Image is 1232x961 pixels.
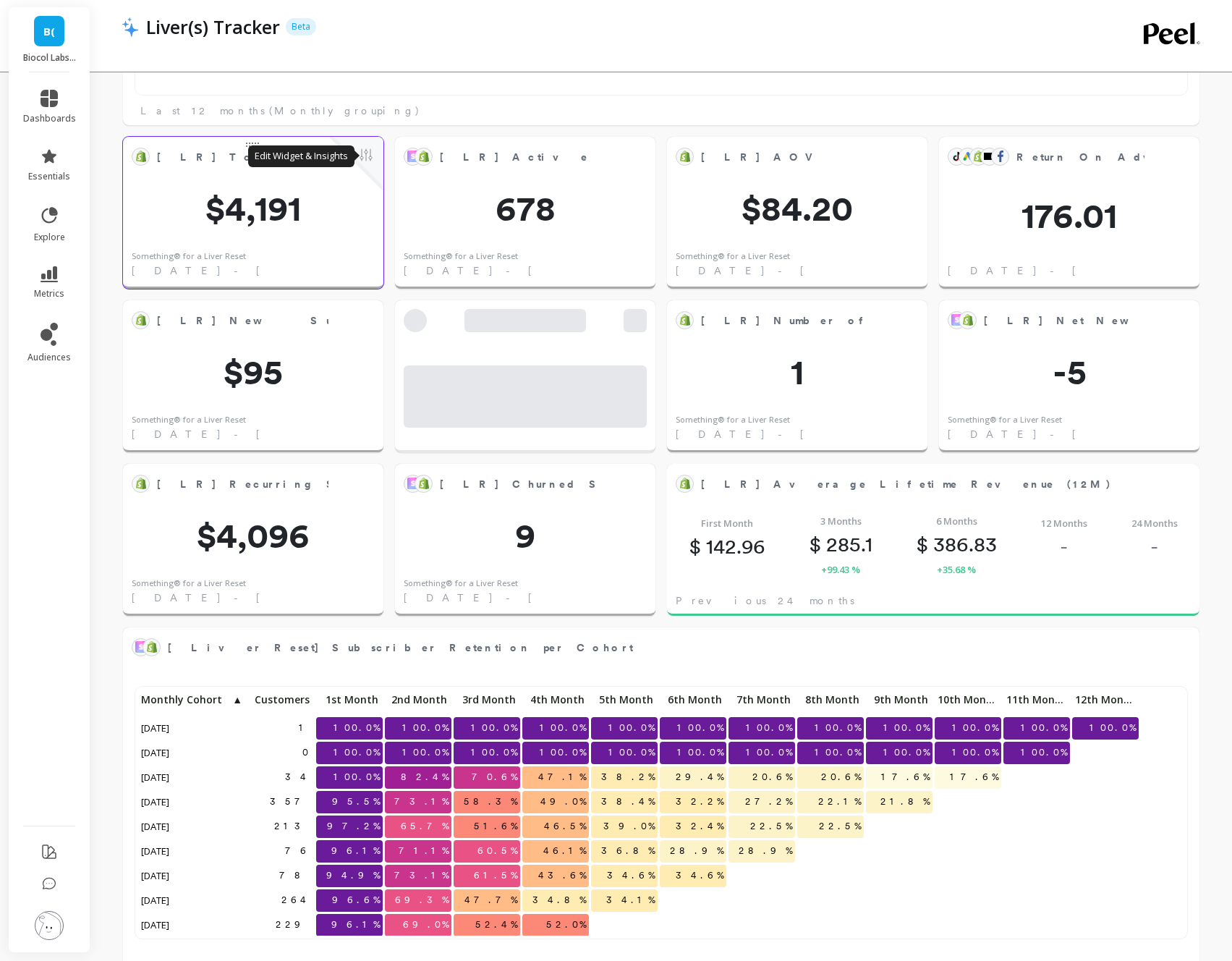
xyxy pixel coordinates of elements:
[157,310,328,331] span: [LR] New Sub Sales
[132,250,246,263] div: Something® for a Liver Reset
[286,18,316,35] p: Beta
[869,694,928,706] span: 9th Month
[35,911,64,940] img: profile picture
[138,766,174,788] span: [DATE]
[247,690,315,714] div: Toggle SortBy
[530,889,589,911] span: 34.8%
[138,690,207,714] div: Toggle SortBy
[939,198,1199,233] span: 176.01
[138,840,174,862] span: [DATE]
[319,694,378,706] span: 1st Month
[866,690,933,710] p: 9th Month
[329,889,383,911] span: 96.6%
[296,717,314,739] span: 1
[454,690,520,710] p: 3rd Month
[818,766,864,788] span: 20.6%
[471,865,520,886] span: 61.5%
[815,791,864,813] span: 22.1%
[141,694,231,706] span: Monthly Cohort
[404,577,518,590] div: Something® for a Liver Reset
[917,532,928,556] span: $
[667,191,927,226] span: $84.20
[267,791,314,813] span: 357
[936,514,977,528] span: 6 Months
[525,694,585,706] span: 4th Month
[939,355,1199,389] span: -5
[400,914,451,936] span: 69.0%
[796,690,865,714] div: Toggle SortBy
[384,690,453,714] div: Toggle SortBy
[462,889,520,911] span: 47.7%
[34,288,64,300] span: metrics
[138,889,174,911] span: [DATE]
[468,717,520,739] span: 100.0%
[132,590,347,605] span: [DATE] - [DATE]
[663,694,722,706] span: 6th Month
[440,474,600,494] span: [LR] Churned Subscriptions MTD
[673,865,726,886] span: 34.6%
[1041,516,1087,530] span: 12 Months
[880,742,933,763] span: 100.0%
[23,113,76,124] span: dashboards
[1018,742,1070,763] span: 100.0%
[800,694,859,706] span: 8th Month
[984,310,1144,331] span: [LR] Net New Subscribers
[1003,690,1070,710] p: 11th Month
[43,23,55,40] span: B(
[168,640,633,656] span: [Liver Reset] Subscriber Retention per Cohort
[537,742,589,763] span: 100.0%
[821,562,860,577] span: +99.43 %
[282,840,314,862] span: 76
[328,840,383,862] span: 96.1%
[917,532,997,556] p: 386.83
[468,742,520,763] span: 100.0%
[132,577,246,590] div: Something® for a Liver Reset
[395,191,655,226] span: 678
[731,694,791,706] span: 7th Month
[949,742,1001,763] span: 100.0%
[399,742,451,763] span: 100.0%
[878,791,933,813] span: 21.8%
[673,766,726,788] span: 29.4%
[598,840,658,862] span: 36.8%
[938,694,997,706] span: 10th Month
[323,865,383,886] span: 94.9%
[282,766,314,788] span: 34
[1150,534,1158,559] p: -
[1071,690,1140,714] div: Toggle SortBy
[440,150,721,165] span: [LR] Active Subscriptions
[820,514,862,528] span: 3 Months
[157,150,344,165] span: [LR] Total Sales
[728,690,795,710] p: 7th Month
[667,840,726,862] span: 28.9%
[797,690,864,710] p: 8th Month
[404,263,619,278] span: [DATE] - [DATE]
[123,191,383,226] span: $4,191
[23,52,76,64] p: Biocol Labs (US)
[440,147,600,167] span: [LR] Active Subscriptions
[276,865,314,886] span: 78
[676,414,790,426] div: Something® for a Liver Reset
[123,355,383,389] span: $95
[279,889,314,911] span: 264
[398,816,451,837] span: 65.7%
[660,690,726,710] p: 6th Month
[388,694,447,706] span: 2nd Month
[315,690,384,714] div: Toggle SortBy
[1018,717,1070,739] span: 100.0%
[736,840,795,862] span: 28.9%
[673,816,726,837] span: 32.4%
[543,914,589,936] span: 52.0%
[522,690,589,710] p: 4th Month
[456,694,516,706] span: 3rd Month
[247,690,314,710] p: Customers
[316,690,383,710] p: 1st Month
[934,690,1003,714] div: Toggle SortBy
[391,865,451,886] span: 73.1%
[606,742,658,763] span: 100.0%
[231,694,242,706] span: ▲
[659,690,728,714] div: Toggle SortBy
[535,865,589,886] span: 43.6%
[810,532,872,556] p: 285.1
[676,593,854,608] span: Previous 24 months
